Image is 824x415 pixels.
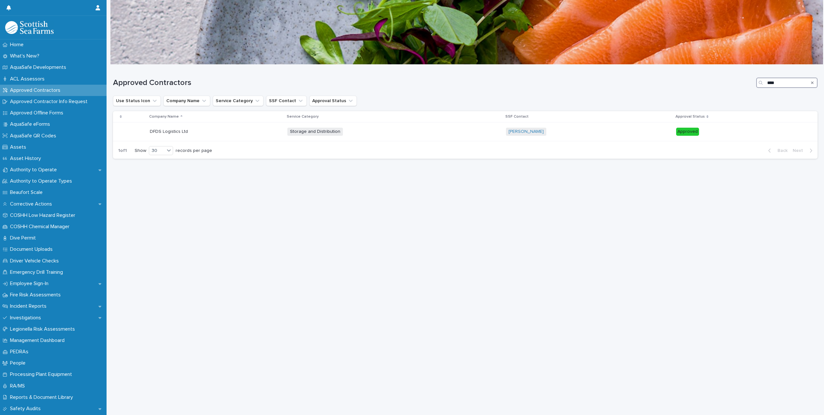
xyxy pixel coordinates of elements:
[7,53,45,59] p: What's New?
[7,224,75,230] p: COSHH Chemical Manager
[113,143,132,159] p: 1 of 1
[7,258,64,264] p: Driver Vehicle Checks
[7,281,54,287] p: Employee Sign-In
[7,64,71,70] p: AquaSafe Developments
[7,246,58,252] p: Document Uploads
[7,337,70,344] p: Management Dashboard
[793,148,807,153] span: Next
[266,96,307,106] button: SSF Contact
[7,315,46,321] p: Investigations
[7,110,68,116] p: Approved Offline Forms
[7,303,52,309] p: Incident Reports
[7,167,62,173] p: Authority to Operate
[7,269,68,275] p: Emergency Drill Training
[763,148,790,154] button: Back
[7,155,46,162] p: Asset History
[176,148,212,154] p: records per page
[7,326,80,332] p: Legionella Risk Assessments
[135,148,146,154] p: Show
[7,360,31,366] p: People
[7,371,77,378] p: Processing Plant Equipment
[7,121,55,127] p: AquaSafe eForms
[113,96,161,106] button: Use Status Icon
[287,128,343,136] span: Storage and Distribution
[676,128,699,136] div: Approved
[213,96,263,106] button: Service Category
[7,76,50,82] p: ACL Assessors
[7,99,93,105] p: Approved Contractor Info Request
[7,212,80,218] p: COSHH Low Hazard Register
[790,148,818,154] button: Next
[7,406,46,412] p: Safety Audits
[113,122,818,141] tr: DFDS Logistics LtdDFDS Logistics Ltd Storage and Distribution[PERSON_NAME] Approved
[7,144,31,150] p: Assets
[149,113,179,120] p: Company Name
[163,96,210,106] button: Company Name
[5,21,54,34] img: bPIBxiqnSb2ggTQWdOVV
[287,113,319,120] p: Service Category
[113,78,754,88] h1: Approved Contractors
[505,113,529,120] p: SSF Contact
[774,148,788,153] span: Back
[7,349,34,355] p: PEDRAs
[7,133,61,139] p: AquaSafe QR Codes
[149,147,165,154] div: 30
[756,78,818,88] input: Search
[7,87,66,93] p: Approved Contractors
[7,42,29,48] p: Home
[509,129,544,134] a: [PERSON_NAME]
[309,96,357,106] button: Approval Status
[7,178,77,184] p: Authority to Operate Types
[7,394,78,400] p: Reports & Document Library
[7,235,41,241] p: Dive Permit
[150,128,189,134] p: DFDS Logistics Ltd
[7,189,48,196] p: Beaufort Scale
[7,201,57,207] p: Corrective Actions
[675,113,705,120] p: Approval Status
[7,292,66,298] p: Fire Risk Assessments
[7,383,30,389] p: RA/MS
